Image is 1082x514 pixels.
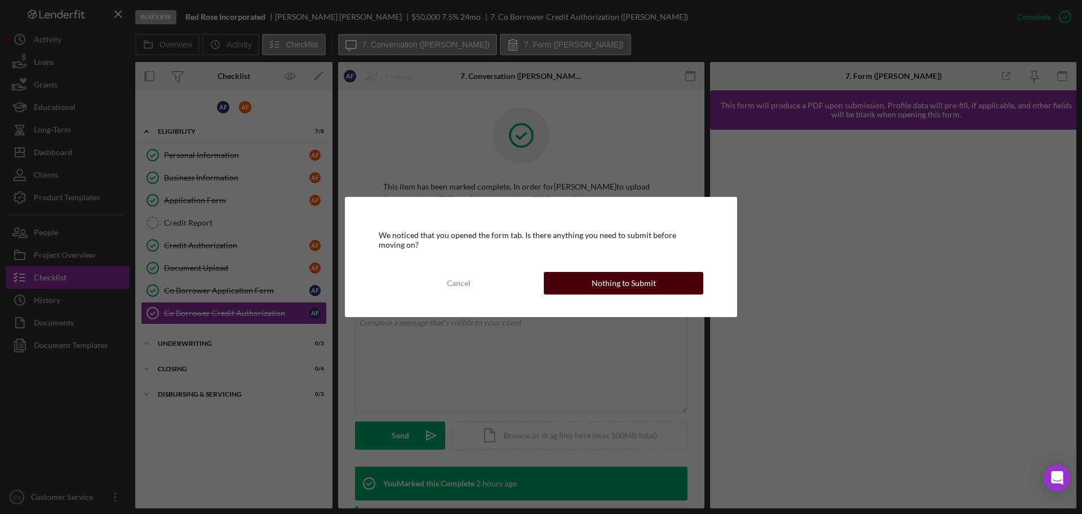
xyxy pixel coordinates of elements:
div: Cancel [447,272,471,295]
div: Nothing to Submit [592,272,656,295]
div: Open Intercom Messenger [1044,464,1071,491]
button: Cancel [379,272,538,295]
div: We noticed that you opened the form tab. Is there anything you need to submit before moving on? [379,231,703,249]
button: Nothing to Submit [544,272,703,295]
